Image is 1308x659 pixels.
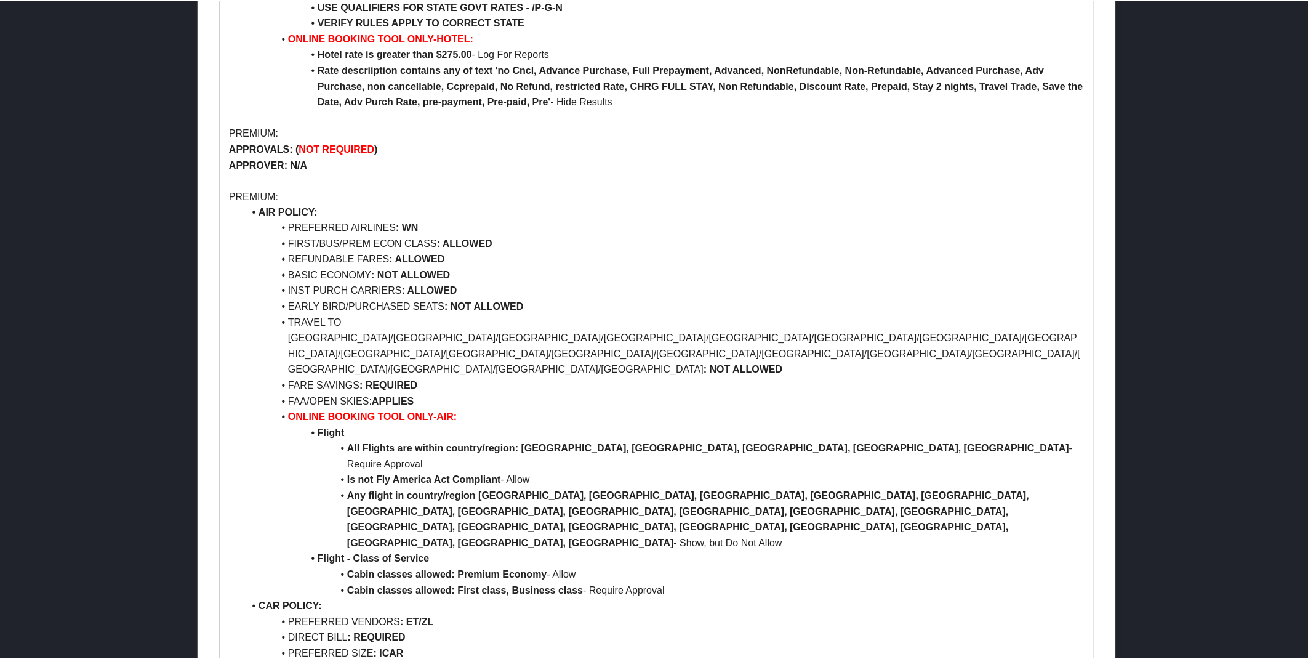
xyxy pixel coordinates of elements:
li: - Show, but Do Not Allow [244,487,1084,550]
strong: APPLIES [372,395,414,406]
strong: Cabin classes allowed: Premium Economy [347,568,547,579]
li: FIRST/BUS/PREM ECON CLASS [244,235,1084,251]
strong: Flight - Class of Service [318,552,429,563]
li: FARE SAVINGS [244,377,1084,393]
li: - Require Approval [244,440,1084,471]
p: PREMIUM: [229,124,1084,140]
strong: : ALLOWED [437,238,492,248]
strong: NOT REQUIRED [299,143,374,153]
strong: USE QUALIFIERS FOR STATE GOVT RATES - /P-G-N [318,1,563,12]
strong: : WN [396,222,418,232]
strong: : NOT ALLOWED [444,301,523,311]
strong: ) [374,143,377,153]
strong: APPROVER: N/A [229,159,307,169]
li: - Require Approval [244,582,1084,598]
li: - Allow [244,566,1084,582]
strong: ONLINE BOOKING TOOL ONLY-HOTEL: [288,33,473,43]
strong: ( [295,143,299,153]
strong: Hotel rate is greater than $275.00 [318,48,472,59]
li: REFUNDABLE FARES [244,251,1084,267]
strong: Cabin classes allowed: First class, Business class [347,584,583,595]
li: EARLY BIRD/PURCHASED SEATS [244,298,1084,314]
strong: ONLINE BOOKING TOOL ONLY-AIR: [288,411,457,421]
p: PREMIUM: [229,188,1084,204]
strong: ET/ZL [406,616,433,626]
strong: Is not Fly America Act Compliant [347,474,501,484]
li: FAA/OPEN SKIES: [244,393,1084,409]
li: - Log For Reports [244,46,1084,62]
strong: VERIFY RULES APPLY TO CORRECT STATE [318,17,524,27]
strong: : NOT ALLOWED [704,363,782,374]
strong: APPROVALS: [229,143,293,153]
li: - Hide Results [244,62,1084,109]
li: BASIC ECONOMY [244,267,1084,283]
strong: Rate descriiption contains any of text 'no Cncl, Advance Purchase, Full Prepayment, Advanced, Non... [318,64,1086,106]
strong: CAR POLICY: [259,600,322,610]
strong: : ALLOWED [402,285,457,295]
strong: : [400,616,403,626]
strong: Any flight in country/region [GEOGRAPHIC_DATA], [GEOGRAPHIC_DATA], [GEOGRAPHIC_DATA], [GEOGRAPHIC... [347,490,1032,548]
li: DIRECT BILL [244,629,1084,645]
strong: : REQUIRED [359,379,417,390]
li: INST PURCH CARRIERS [244,282,1084,298]
strong: All Flights are within country/region: [GEOGRAPHIC_DATA], [GEOGRAPHIC_DATA], [GEOGRAPHIC_DATA], [... [347,442,1069,453]
li: - Allow [244,471,1084,487]
strong: Flight [318,427,345,437]
strong: : ICAR [374,647,404,658]
strong: : ALLOWED [389,253,444,264]
li: PREFERRED VENDORS [244,613,1084,629]
li: TRAVEL TO [GEOGRAPHIC_DATA]/[GEOGRAPHIC_DATA]/[GEOGRAPHIC_DATA]/[GEOGRAPHIC_DATA]/[GEOGRAPHIC_DAT... [244,314,1084,377]
strong: : REQUIRED [348,631,406,642]
strong: : NOT ALLOWED [371,269,450,280]
strong: AIR POLICY: [259,206,318,216]
li: PREFERRED AIRLINES [244,219,1084,235]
